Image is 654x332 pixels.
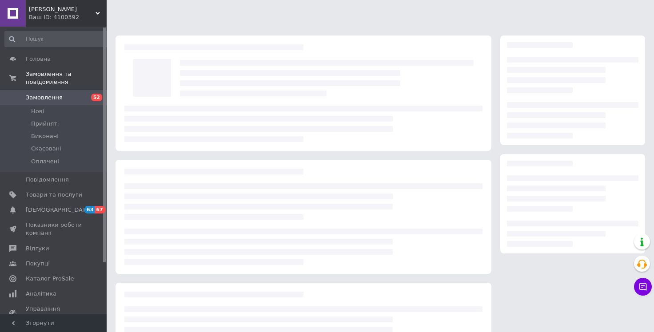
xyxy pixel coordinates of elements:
[29,13,107,21] div: Ваш ID: 4100392
[31,158,59,166] span: Оплачені
[26,290,56,298] span: Аналітика
[26,191,82,199] span: Товари та послуги
[26,260,50,268] span: Покупці
[26,206,92,214] span: [DEMOGRAPHIC_DATA]
[4,31,110,47] input: Пошук
[634,278,652,296] button: Чат з покупцем
[26,245,49,253] span: Відгуки
[26,94,63,102] span: Замовлення
[95,206,105,213] span: 67
[91,94,102,101] span: 52
[26,55,51,63] span: Головна
[29,5,96,13] span: Терра Флора
[26,176,69,184] span: Повідомлення
[26,275,74,283] span: Каталог ProSale
[84,206,95,213] span: 63
[31,120,59,128] span: Прийняті
[26,70,107,86] span: Замовлення та повідомлення
[26,221,82,237] span: Показники роботи компанії
[31,107,44,115] span: Нові
[31,145,61,153] span: Скасовані
[26,305,82,321] span: Управління сайтом
[31,132,59,140] span: Виконані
